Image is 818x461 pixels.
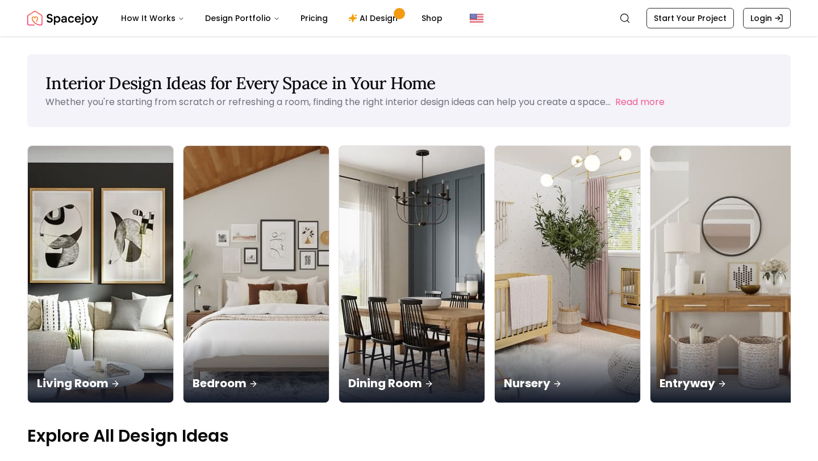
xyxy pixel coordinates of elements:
img: Bedroom [183,146,329,403]
p: Entryway [660,375,787,391]
h1: Interior Design Ideas for Every Space in Your Home [45,73,773,93]
a: BedroomBedroom [183,145,329,403]
a: Dining RoomDining Room [339,145,485,403]
a: Spacejoy [27,7,98,30]
button: Read more [615,95,665,109]
a: Living RoomLiving Room [27,145,174,403]
button: Design Portfolio [196,7,289,30]
a: NurseryNursery [494,145,641,403]
a: AI Design [339,7,410,30]
img: Entryway [650,146,796,403]
p: Dining Room [348,375,475,391]
p: Living Room [37,375,164,391]
img: Nursery [495,146,640,403]
button: How It Works [112,7,194,30]
img: Spacejoy Logo [27,7,98,30]
img: Dining Room [339,146,485,403]
a: Pricing [291,7,337,30]
p: Explore All Design Ideas [27,426,791,446]
img: United States [470,11,483,25]
nav: Main [112,7,452,30]
a: Login [743,8,791,28]
p: Bedroom [193,375,320,391]
a: Start Your Project [646,8,734,28]
img: Living Room [28,146,173,403]
p: Nursery [504,375,631,391]
a: Shop [412,7,452,30]
a: EntrywayEntryway [650,145,796,403]
p: Whether you're starting from scratch or refreshing a room, finding the right interior design idea... [45,95,611,108]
